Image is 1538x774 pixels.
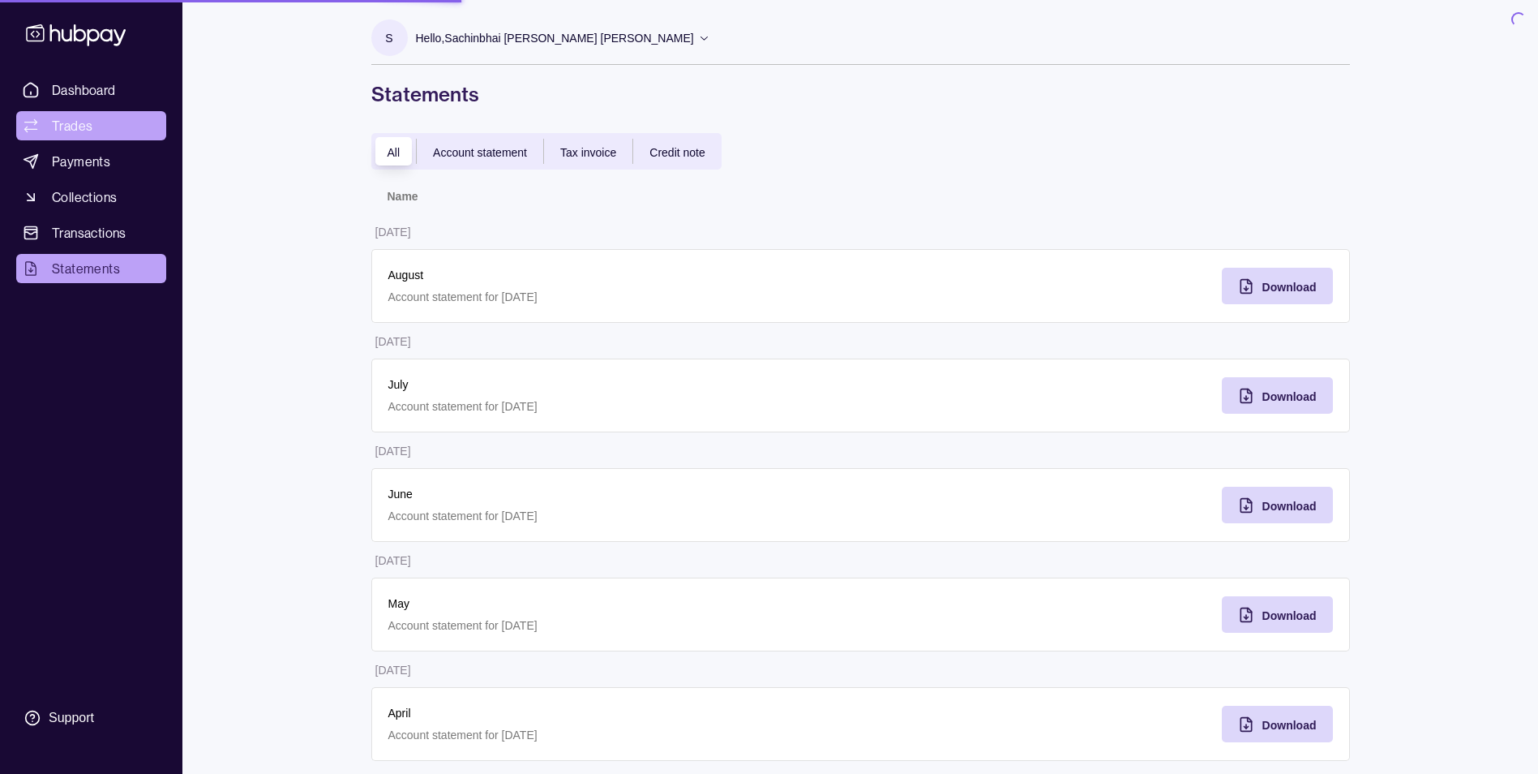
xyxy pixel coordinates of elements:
span: Trades [52,116,92,135]
a: Transactions [16,218,166,247]
span: Download [1262,390,1317,403]
p: [DATE] [375,226,411,239]
p: [DATE] [375,554,411,567]
button: Download [1222,706,1333,742]
p: Account statement for [DATE] [388,726,845,744]
span: Statements [52,259,120,278]
button: Download [1222,487,1333,523]
span: Download [1262,609,1317,622]
p: [DATE] [375,335,411,348]
span: Download [1262,719,1317,732]
p: Name [388,190,418,203]
button: Download [1222,377,1333,414]
span: Dashboard [52,80,116,100]
p: July [388,376,845,393]
p: Account statement for [DATE] [388,617,845,634]
a: Statements [16,254,166,283]
span: Download [1262,281,1317,294]
span: Credit note [649,146,705,159]
a: Payments [16,147,166,176]
span: Payments [52,152,110,171]
span: Tax invoice [560,146,616,159]
div: Support [49,709,94,727]
a: Trades [16,111,166,140]
button: Download [1222,596,1333,633]
h1: Statements [371,81,1350,107]
p: May [388,595,845,613]
p: Account statement for [DATE] [388,507,845,525]
p: June [388,485,845,503]
p: April [388,704,845,722]
p: August [388,266,845,284]
p: Hello, Sachinbhai [PERSON_NAME] [PERSON_NAME] [416,29,694,47]
p: Account statement for [DATE] [388,288,845,306]
span: Collections [52,187,117,207]
span: Account statement [433,146,527,159]
span: Transactions [52,223,126,243]
span: Download [1262,500,1317,513]
p: [DATE] [375,664,411,677]
p: Account statement for [DATE] [388,398,845,415]
div: documentTypes [371,133,722,170]
a: Support [16,701,166,735]
p: S [385,29,392,47]
a: Dashboard [16,75,166,105]
button: Download [1222,268,1333,304]
a: Collections [16,183,166,212]
p: [DATE] [375,445,411,458]
span: All [388,146,401,159]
